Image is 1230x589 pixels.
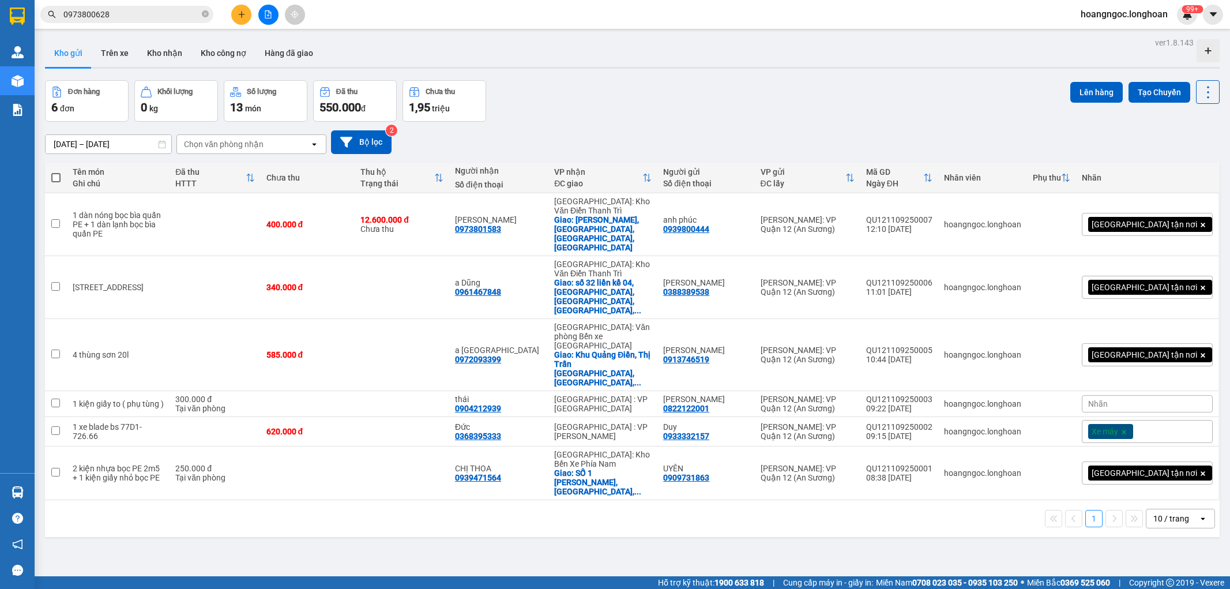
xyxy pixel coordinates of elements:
div: 620.000 đ [266,427,349,436]
div: 12.600.000 đ [360,215,443,224]
div: 2 kiện nhựa bọc PE 2m5 + 1 kiện giấy nhỏ bọc PE [73,464,164,482]
th: Toggle SortBy [355,163,449,193]
div: Số điện thoại [455,180,543,189]
div: 09:22 [DATE] [866,404,932,413]
img: icon-new-feature [1182,9,1193,20]
th: Toggle SortBy [860,163,938,193]
div: VP gửi [761,167,845,177]
button: Đã thu550.000đ [313,80,397,122]
div: [PERSON_NAME]: VP Quận 12 (An Sương) [761,395,855,413]
div: [PERSON_NAME]: VP Quận 12 (An Sương) [761,422,855,441]
div: hoangngoc.longhoan [944,427,1021,436]
span: message [12,565,23,576]
div: 09:15 [DATE] [866,432,932,441]
div: 0822122001 [663,404,709,413]
div: Người gửi [663,167,748,177]
div: anh phúc [663,215,748,224]
span: đơn [60,104,74,113]
div: [GEOGRAPHIC_DATA]: Kho Văn Điển Thanh Trì [554,260,652,278]
span: 6 [51,100,58,114]
th: Toggle SortBy [548,163,657,193]
span: [GEOGRAPHIC_DATA] tận nơi [1092,219,1197,230]
div: Giao: xóm Vang, Cổ Loa, Đông Anh, Hà Nội [554,215,652,252]
button: Kho công nợ [191,39,255,67]
div: Khối lượng [157,88,193,96]
span: đ [361,104,366,113]
div: Số lượng [247,88,276,96]
div: ĐC giao [554,179,642,188]
div: 0913746519 [663,355,709,364]
input: Select a date range. [46,135,171,153]
img: warehouse-icon [12,75,24,87]
div: hoangngoc.longhoan [944,220,1021,229]
div: 0939471564 [455,473,501,482]
span: file-add [264,10,272,18]
div: 300.000 đ [175,395,254,404]
div: 0909731863 [663,473,709,482]
div: QU121109250005 [866,346,932,355]
div: 2 kiện bọc PE 2m5 [73,283,164,292]
div: Tên món [73,167,164,177]
div: 0933332157 [663,432,709,441]
div: QU121109250002 [866,422,932,432]
span: triệu [432,104,450,113]
div: 0939800444 [663,224,709,234]
span: kg [149,104,158,113]
div: 10 / trang [1153,513,1189,524]
div: Phụ thu [1033,173,1061,182]
span: 550.000 [319,100,361,114]
button: Trên xe [92,39,138,67]
div: hoangngoc.longhoan [944,468,1021,478]
div: Tại văn phòng [175,473,254,482]
strong: 0708 023 035 - 0935 103 250 [912,578,1018,587]
div: UYÊN [663,464,748,473]
span: [GEOGRAPHIC_DATA] tận nơi [1092,350,1197,360]
div: Tạo kho hàng mới [1197,39,1220,62]
span: aim [291,10,299,18]
div: QU121109250007 [866,215,932,224]
div: hoangngoc.longhoan [944,399,1021,408]
div: 4 thùng sơn 20l [73,350,164,359]
div: Ngày ĐH [866,179,923,188]
div: 11:01 [DATE] [866,287,932,297]
span: 1,95 [409,100,430,114]
div: Duy [663,422,748,432]
div: Đơn hàng [68,88,100,96]
div: a Dũng [455,278,543,287]
div: VP nhận [554,167,642,177]
button: Đơn hàng6đơn [45,80,129,122]
div: [GEOGRAPHIC_DATA] : VP [PERSON_NAME] [554,422,652,441]
div: Nhân viên [944,173,1021,182]
div: 400.000 đ [266,220,349,229]
div: 12:10 [DATE] [866,224,932,234]
div: Đã thu [336,88,358,96]
div: [GEOGRAPHIC_DATA] : VP [GEOGRAPHIC_DATA] [554,395,652,413]
span: close-circle [202,10,209,17]
span: | [773,576,774,589]
img: solution-icon [12,104,24,116]
div: Giao: số 32 liền kề 04, Yên Xá, Tân Triều, Thanh Trì, Hà Nội [554,278,652,315]
div: QU121109250006 [866,278,932,287]
div: Chọn văn phòng nhận [184,138,264,150]
div: QU121109250003 [866,395,932,404]
div: 0973801583 [455,224,501,234]
button: Tạo Chuyến [1129,82,1190,103]
div: 0368395333 [455,432,501,441]
div: Trạng thái [360,179,434,188]
div: Giao: Khu Quảng Điền, Thị Trấn Quảng Hà, Hải Hà, Quảng Ninh [554,350,652,387]
div: hoangngoc.longhoan [944,283,1021,292]
span: search [48,10,56,18]
span: ... [634,378,641,387]
span: [GEOGRAPHIC_DATA] tận nơi [1092,282,1197,292]
button: 1 [1085,510,1103,527]
div: Nhãn [1082,173,1213,182]
button: Hàng đã giao [255,39,322,67]
div: [GEOGRAPHIC_DATA]: Kho Bến Xe Phía Nam [554,450,652,468]
span: [GEOGRAPHIC_DATA] tận nơi [1092,468,1197,478]
span: Xe máy [1092,426,1118,437]
div: Mã GD [866,167,923,177]
th: Toggle SortBy [1027,163,1076,193]
div: VĂN PHONG [663,278,748,287]
div: 340.000 đ [266,283,349,292]
span: caret-down [1208,9,1218,20]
